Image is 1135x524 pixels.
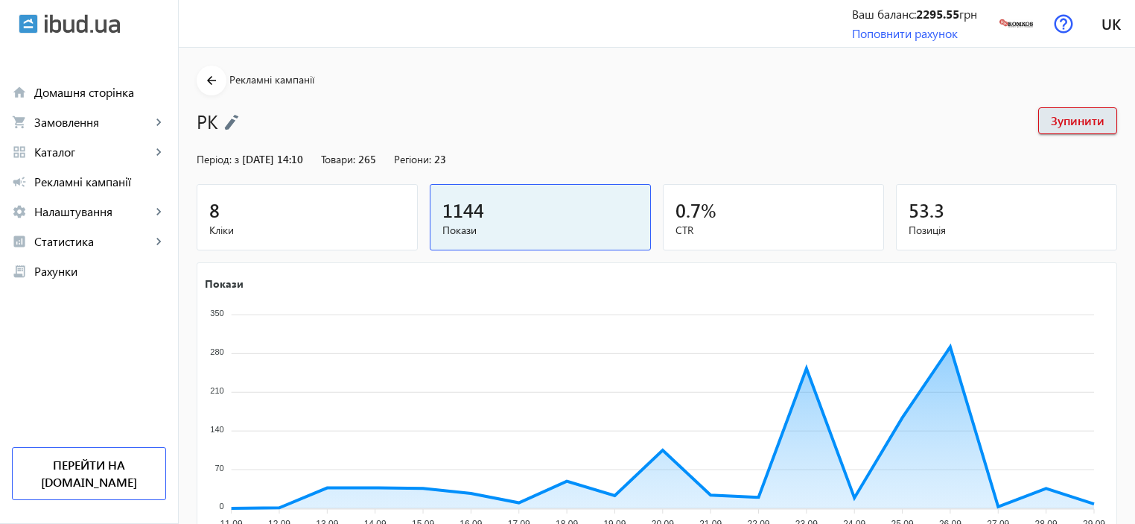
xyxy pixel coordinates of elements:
[203,72,221,90] mat-icon: arrow_back
[12,85,27,100] mat-icon: home
[34,204,151,219] span: Налаштування
[209,198,220,222] span: 8
[34,85,166,100] span: Домашня сторінка
[210,386,223,395] tspan: 210
[214,464,223,473] tspan: 70
[210,309,223,318] tspan: 350
[852,25,958,41] a: Поповнити рахунок
[321,152,355,166] span: Товари:
[151,115,166,130] mat-icon: keyboard_arrow_right
[675,223,871,238] span: CTR
[34,174,166,189] span: Рекламні кампанії
[151,204,166,219] mat-icon: keyboard_arrow_right
[1038,107,1117,134] button: Зупинити
[229,72,314,86] span: Рекламні кампанії
[19,14,38,34] img: ibud.svg
[1101,14,1121,33] span: uk
[12,264,27,279] mat-icon: receipt_long
[197,152,239,166] span: Період: з
[242,152,303,166] span: [DATE] 14:10
[197,108,1023,134] h1: РК
[210,425,223,434] tspan: 140
[701,198,716,222] span: %
[12,174,27,189] mat-icon: campaign
[12,234,27,249] mat-icon: analytics
[34,145,151,160] span: Каталог
[434,152,446,166] span: 23
[358,152,376,166] span: 265
[34,115,151,130] span: Замовлення
[852,6,977,22] div: Ваш баланс: грн
[12,447,166,500] a: Перейти на [DOMAIN_NAME]
[45,14,120,34] img: ibud_text.svg
[442,223,638,238] span: Покази
[210,347,223,356] tspan: 280
[1054,14,1073,34] img: help.svg
[999,7,1033,40] img: 1189468c033dad79ff6451397423975-d13aa12c4f.jpg
[394,152,431,166] span: Регіони:
[12,115,27,130] mat-icon: shopping_cart
[442,198,484,222] span: 1144
[151,145,166,160] mat-icon: keyboard_arrow_right
[220,502,224,511] tspan: 0
[12,204,27,219] mat-icon: settings
[34,264,166,279] span: Рахунки
[675,198,701,222] span: 0.7
[909,223,1104,238] span: Позиція
[909,198,944,222] span: 53.3
[12,145,27,160] mat-icon: grid_view
[34,234,151,249] span: Статистика
[1051,113,1104,129] span: Зупинити
[916,6,959,22] b: 2295.55
[209,223,405,238] span: Кліки
[151,234,166,249] mat-icon: keyboard_arrow_right
[205,276,244,290] text: Покази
